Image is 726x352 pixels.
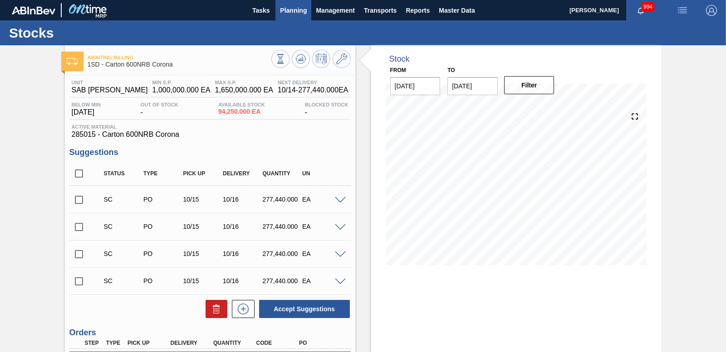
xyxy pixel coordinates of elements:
[260,170,304,177] div: Quantity
[271,50,289,68] button: Stocks Overview
[255,299,351,319] div: Accept Suggestions
[181,196,225,203] div: 10/15/2025
[447,67,455,73] label: to
[181,170,225,177] div: Pick up
[152,86,211,94] span: 1,000,000.000 EA
[642,2,654,12] span: 994
[254,340,301,346] div: Code
[72,124,348,130] span: Active Material
[72,86,148,94] span: SAB [PERSON_NAME]
[88,61,271,68] span: 1SD - Carton 600NRB Corona
[305,102,348,107] span: Blocked Stock
[706,5,717,16] img: Logout
[278,86,348,94] span: 10/14 - 277,440.000 EA
[221,250,264,257] div: 10/16/2025
[300,196,343,203] div: EA
[102,196,145,203] div: Suggestion Created
[316,5,355,16] span: Management
[141,170,185,177] div: Type
[141,277,185,284] div: Purchase order
[260,277,304,284] div: 277,440.000
[88,55,271,60] span: Awaiting Billing
[12,6,55,14] img: TNhmsLtSVTkK8tSr43FrP2fwEKptu5GPRR3wAAAABJRU5ErkJggg==
[227,300,255,318] div: New suggestion
[439,5,475,16] span: Master Data
[221,170,264,177] div: Delivery
[292,50,310,68] button: Update Chart
[211,340,258,346] div: Quantity
[125,340,172,346] div: Pick up
[72,130,348,139] span: 285015 - Carton 600NRB Corona
[181,250,225,257] div: 10/15/2025
[259,300,350,318] button: Accept Suggestions
[181,223,225,230] div: 10/15/2025
[390,67,406,73] label: From
[677,5,688,16] img: userActions
[201,300,227,318] div: Delete Suggestions
[218,108,265,115] span: 94,250.000 EA
[364,5,397,16] span: Transports
[260,223,304,230] div: 277,440.000
[83,340,104,346] div: Step
[278,80,348,85] span: Next Delivery
[9,28,170,38] h1: Stocks
[102,277,145,284] div: Suggestion Created
[72,108,101,116] span: [DATE]
[504,76,554,94] button: Filter
[280,5,307,16] span: Planning
[260,250,304,257] div: 277,440.000
[181,277,225,284] div: 10/15/2025
[300,250,343,257] div: EA
[300,277,343,284] div: EA
[168,340,216,346] div: Delivery
[72,80,148,85] span: Unit
[67,58,78,65] img: Ícone
[221,277,264,284] div: 10/16/2025
[251,5,271,16] span: Tasks
[406,5,430,16] span: Reports
[390,77,441,95] input: mm/dd/yyyy
[69,148,351,157] h3: Suggestions
[69,328,351,338] h3: Orders
[221,223,264,230] div: 10/16/2025
[152,80,211,85] span: MIN S.P.
[215,86,273,94] span: 1,650,000.000 EA
[72,102,101,107] span: Below Min
[300,170,343,177] div: UN
[102,250,145,257] div: Suggestion Created
[215,80,273,85] span: MAX S.P.
[141,102,178,107] span: Out Of Stock
[218,102,265,107] span: Available Stock
[333,50,351,68] button: Go to Master Data / General
[626,4,655,17] button: Notifications
[102,170,145,177] div: Status
[221,196,264,203] div: 10/16/2025
[141,223,185,230] div: Purchase order
[447,77,498,95] input: mm/dd/yyyy
[389,54,410,64] div: Stock
[297,340,344,346] div: PO
[138,102,181,116] div: -
[141,196,185,203] div: Purchase order
[300,223,343,230] div: EA
[104,340,126,346] div: Type
[102,223,145,230] div: Suggestion Created
[260,196,304,203] div: 277,440.000
[141,250,185,257] div: Purchase order
[303,102,351,116] div: -
[312,50,330,68] button: Schedule Inventory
